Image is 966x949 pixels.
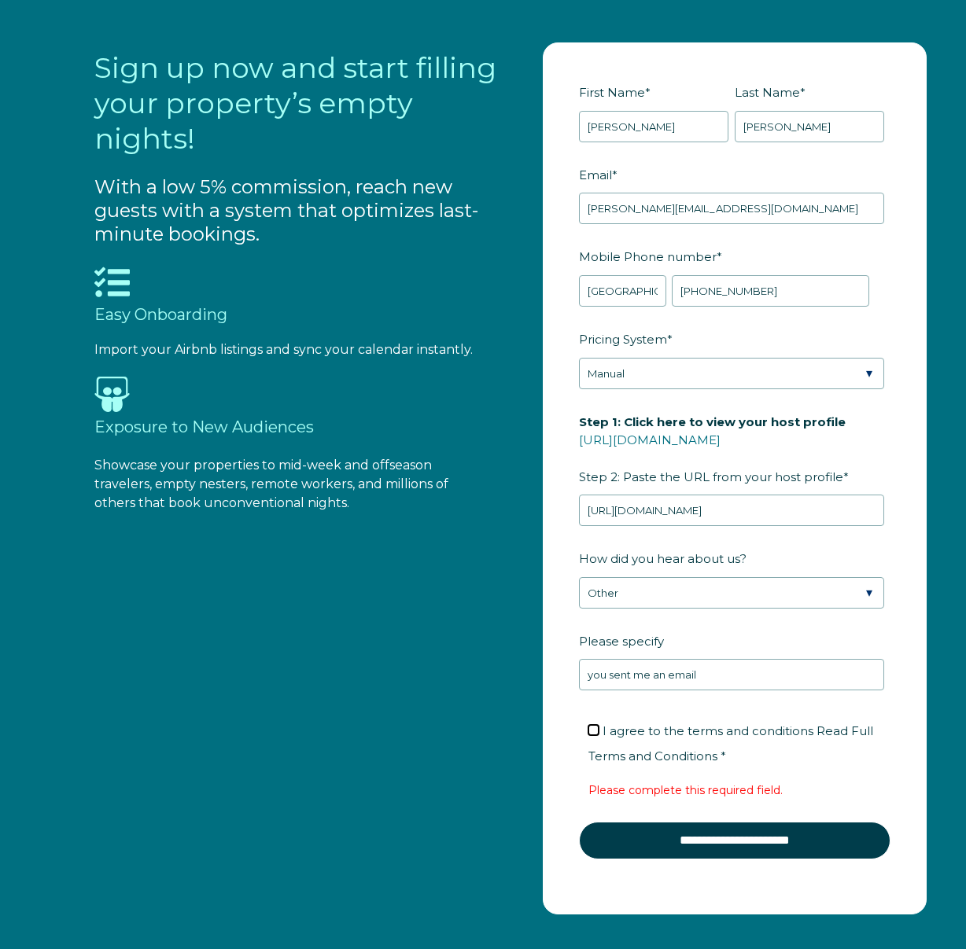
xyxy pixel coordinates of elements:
[588,723,874,763] a: Read Full Terms and Conditions
[579,80,645,105] span: First Name
[579,163,612,187] span: Email
[94,305,227,324] span: Easy Onboarding
[735,80,800,105] span: Last Name
[579,327,667,351] span: Pricing System
[579,410,846,489] span: Step 2: Paste the URL from your host profile
[579,245,717,269] span: Mobile Phone number
[588,723,874,763] span: I agree to the terms and conditions
[94,417,314,436] span: Exposure to New Audiences
[588,725,599,735] input: I agree to the terms and conditions Read Full Terms and Conditions *
[579,410,846,434] span: Step 1: Click here to view your host profile
[94,458,448,510] span: Showcase your properties to mid-week and offseason travelers, empty nesters, remote workers, and ...
[579,432,721,447] a: [URL][DOMAIN_NAME]
[579,546,747,571] span: How did you hear about us?
[588,783,783,797] label: Please complete this required field.
[579,629,664,653] span: Please specify
[94,342,473,357] span: Import your Airbnb listings and sync your calendar instantly.
[94,175,478,245] span: With a low 5% commission, reach new guests with a system that optimizes last-minute bookings.
[579,495,884,526] input: airbnb.com/users/show/12345
[94,50,496,156] span: Sign up now and start filling your property’s empty nights!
